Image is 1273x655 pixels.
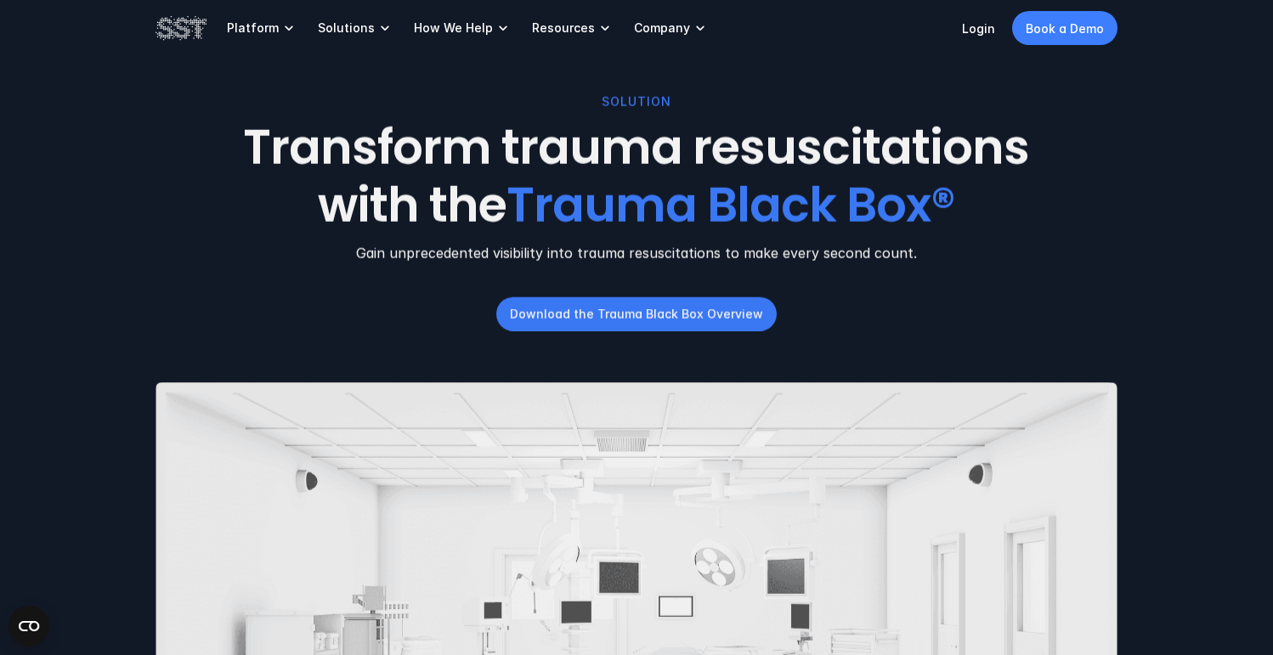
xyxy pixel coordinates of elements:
[223,120,1050,234] h1: Transform trauma resuscitations with the
[156,14,207,42] img: SST logo
[156,242,1117,263] p: Gain unprecedented visibility into trauma resuscitations to make every second count.
[1012,11,1117,45] a: Book a Demo
[634,20,690,36] p: Company
[227,20,279,36] p: Platform
[8,606,49,647] button: Open CMP widget
[506,172,955,238] span: Trauma Black Box®
[602,93,671,111] p: SOLUTION
[318,20,375,36] p: Solutions
[510,305,763,323] p: Download the Trauma Black Box Overview
[1026,20,1104,37] p: Book a Demo
[414,20,493,36] p: How We Help
[962,21,995,36] a: Login
[496,296,777,330] a: Download the Trauma Black Box Overview
[532,20,595,36] p: Resources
